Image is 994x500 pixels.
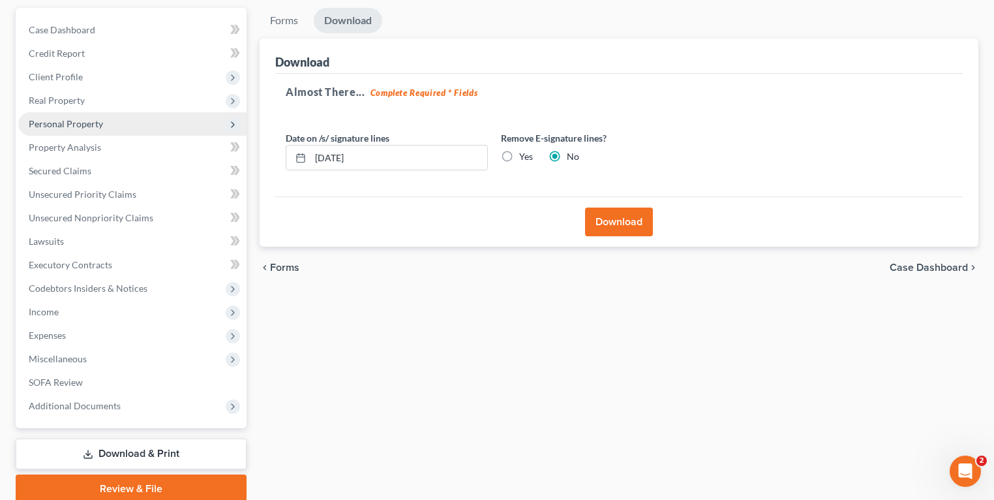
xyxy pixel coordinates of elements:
[260,8,309,33] a: Forms
[29,189,136,200] span: Unsecured Priority Claims
[18,371,247,394] a: SOFA Review
[29,306,59,317] span: Income
[29,118,103,129] span: Personal Property
[567,150,579,163] label: No
[29,24,95,35] span: Case Dashboard
[29,165,91,176] span: Secured Claims
[29,377,83,388] span: SOFA Review
[18,183,247,206] a: Unsecured Priority Claims
[16,439,247,469] a: Download & Print
[18,206,247,230] a: Unsecured Nonpriority Claims
[29,212,153,223] span: Unsecured Nonpriority Claims
[18,136,247,159] a: Property Analysis
[260,262,317,273] button: chevron_left Forms
[890,262,968,273] span: Case Dashboard
[18,253,247,277] a: Executory Contracts
[29,236,64,247] span: Lawsuits
[519,150,533,163] label: Yes
[29,95,85,106] span: Real Property
[29,330,66,341] span: Expenses
[275,54,329,70] div: Download
[29,400,121,411] span: Additional Documents
[286,131,389,145] label: Date on /s/ signature lines
[370,87,478,98] strong: Complete Required * Fields
[29,142,101,153] span: Property Analysis
[29,353,87,364] span: Miscellaneous
[585,208,653,236] button: Download
[890,262,978,273] a: Case Dashboard chevron_right
[270,262,299,273] span: Forms
[260,262,270,273] i: chevron_left
[968,262,978,273] i: chevron_right
[18,159,247,183] a: Secured Claims
[310,146,487,170] input: MM/DD/YYYY
[18,18,247,42] a: Case Dashboard
[29,283,147,294] span: Codebtors Insiders & Notices
[950,456,981,487] iframe: Intercom live chat
[286,84,952,100] h5: Almost There...
[314,8,382,33] a: Download
[18,230,247,253] a: Lawsuits
[18,42,247,65] a: Credit Report
[29,48,85,59] span: Credit Report
[29,259,112,270] span: Executory Contracts
[29,71,83,82] span: Client Profile
[501,131,703,145] label: Remove E-signature lines?
[976,456,987,466] span: 2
